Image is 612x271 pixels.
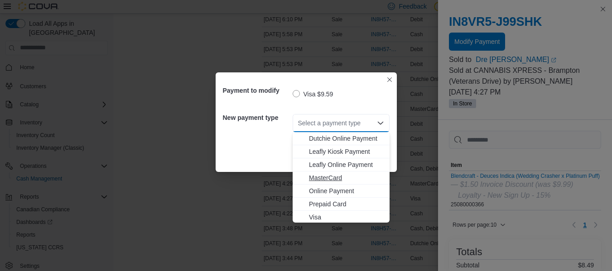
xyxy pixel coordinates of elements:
[377,119,384,127] button: Close list of options
[223,81,291,100] h5: Payment to modify
[293,171,390,185] button: MasterCard
[293,185,390,198] button: Online Payment
[309,186,384,195] span: Online Payment
[293,211,390,224] button: Visa
[293,132,390,145] button: Dutchie Online Payment
[293,89,333,100] label: Visa $9.59
[293,158,390,171] button: Leafly Online Payment
[309,160,384,169] span: Leafly Online Payment
[223,109,291,127] h5: New payment type
[309,200,384,209] span: Prepaid Card
[293,53,390,237] div: Choose from the following options
[298,118,299,128] input: Accessible screen reader label
[309,213,384,222] span: Visa
[309,173,384,182] span: MasterCard
[309,147,384,156] span: Leafly Kiosk Payment
[293,198,390,211] button: Prepaid Card
[293,145,390,158] button: Leafly Kiosk Payment
[384,74,395,85] button: Closes this modal window
[309,134,384,143] span: Dutchie Online Payment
